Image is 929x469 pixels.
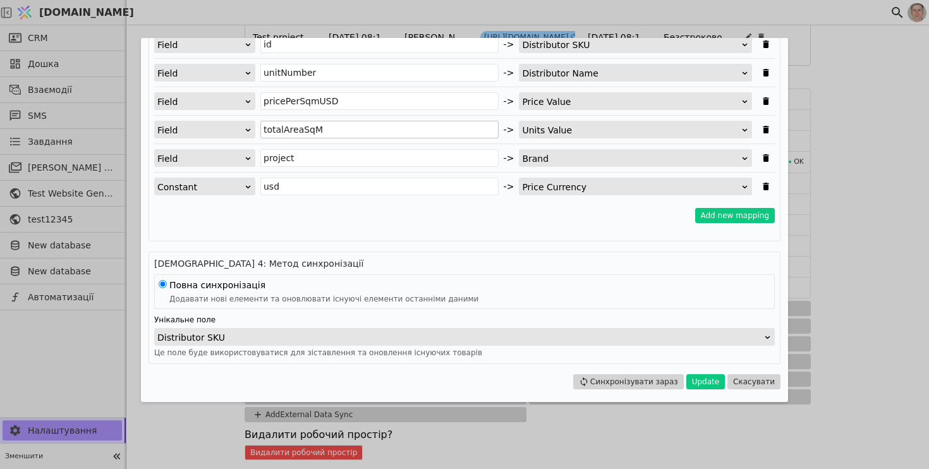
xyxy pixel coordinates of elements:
input: From field key [260,64,499,82]
h4: [DEMOGRAPHIC_DATA] 4: Метод синхронізації [154,257,775,271]
span: -> [504,95,514,108]
div: Field [157,150,244,167]
div: Price Value [522,93,741,111]
input: From field key [260,92,499,110]
div: Brand [522,150,741,167]
div: Field [157,36,244,54]
div: Distributor SKU [522,36,741,54]
p: Додавати нові елементи та оновлювати існуючі елементи останніми даними [169,293,478,305]
input: From field key [260,149,499,167]
div: Field [157,64,244,82]
button: Синхронізувати зараз [573,374,684,389]
label: Унікальне поле [154,314,775,326]
span: -> [504,123,514,137]
button: Add new mapping [695,208,775,223]
div: Field [157,93,244,111]
span: -> [504,38,514,51]
div: Field [157,121,244,139]
span: -> [504,180,514,193]
p: Це поле буде використовуватися для зіставлення та оновлення існуючих товарів [154,347,775,358]
span: -> [504,66,514,80]
span: -> [504,152,514,165]
div: Distributor Name [522,64,741,82]
div: Edit Project [141,38,788,402]
input: From field key [260,121,499,138]
div: Price Currency [522,178,741,196]
button: Update [686,374,725,389]
button: Скасувати [727,374,780,389]
div: Units Value [522,121,741,139]
span: Повна синхронізація [169,280,265,290]
input: Constant value [260,178,499,195]
input: From field key [260,35,499,53]
div: Constant [157,178,244,196]
div: Distributor SKU [157,329,763,346]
